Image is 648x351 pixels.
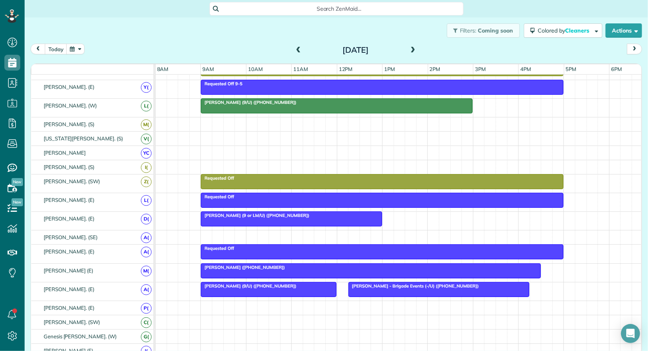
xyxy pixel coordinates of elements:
span: D( [141,214,152,224]
span: [PERSON_NAME] [42,150,88,156]
span: Filters: [460,27,477,34]
span: 3pm [473,66,487,72]
span: 11am [292,66,310,72]
span: M( [141,266,152,276]
span: V( [141,134,152,144]
span: G( [141,332,152,342]
span: P( [141,303,152,314]
span: 1pm [383,66,396,72]
span: M( [141,119,152,130]
button: today [45,44,67,54]
span: L( [141,101,152,111]
span: New [12,178,23,186]
span: [PERSON_NAME]. (S) [42,164,96,170]
span: 6pm [610,66,623,72]
button: Colored byCleaners [524,23,602,38]
span: 4pm [519,66,533,72]
span: Y( [141,82,152,93]
span: Coming soon [478,27,513,34]
span: YC [141,148,152,159]
button: Actions [606,23,642,38]
span: Requested Off [200,175,235,181]
span: I( [141,162,152,173]
span: A( [141,247,152,257]
span: New [12,198,23,206]
span: Z( [141,176,152,187]
span: [PERSON_NAME] ([PHONE_NUMBER]) [200,265,285,270]
span: A( [141,284,152,295]
span: [PERSON_NAME]. (S) [42,121,96,127]
span: [PERSON_NAME]. (SW) [42,319,102,325]
span: Genesis [PERSON_NAME]. (W) [42,333,118,339]
span: [PERSON_NAME]. (E) [42,305,96,311]
span: Colored by [538,27,592,34]
span: [PERSON_NAME]. (W) [42,102,98,109]
span: L( [141,195,152,206]
span: [PERSON_NAME] (E) [42,267,95,274]
span: [US_STATE][PERSON_NAME]. (S) [42,135,125,142]
span: 8am [156,66,170,72]
span: Cleaners [565,27,590,34]
span: [PERSON_NAME] (9/U) ([PHONE_NUMBER]) [200,100,297,105]
span: Requested Off [200,246,235,251]
span: [PERSON_NAME] - Brigade Events (-/U) ([PHONE_NUMBER]) [348,283,479,289]
span: A( [141,232,152,243]
span: [PERSON_NAME]. (E) [42,286,96,292]
button: next [627,44,642,54]
span: Requested Off [200,194,235,199]
span: [PERSON_NAME]. (E) [42,84,96,90]
div: Open Intercom Messenger [621,324,640,343]
span: [PERSON_NAME] (9/U) ([PHONE_NUMBER]) [200,283,297,289]
span: 2pm [428,66,442,72]
span: 10am [246,66,264,72]
span: [PERSON_NAME]. (E) [42,248,96,255]
span: C( [141,317,152,328]
span: 12pm [337,66,354,72]
span: [PERSON_NAME]. (SW) [42,178,102,184]
span: 5pm [564,66,578,72]
span: [PERSON_NAME]. (SE) [42,234,99,240]
h2: [DATE] [306,46,405,54]
span: 9am [201,66,215,72]
span: [PERSON_NAME] (9 or LM/U) ([PHONE_NUMBER]) [200,213,310,218]
span: [PERSON_NAME]. (E) [42,197,96,203]
span: [PERSON_NAME]. (E) [42,215,96,222]
span: Requested Off 9-5 [200,81,243,86]
button: prev [31,44,46,54]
